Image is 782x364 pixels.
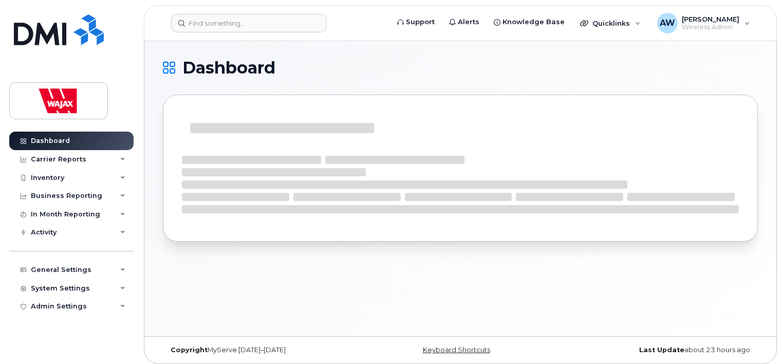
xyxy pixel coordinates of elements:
strong: Copyright [171,346,208,354]
strong: Last Update [639,346,684,354]
a: Keyboard Shortcuts [423,346,490,354]
span: Dashboard [182,60,275,76]
div: about 23 hours ago [560,346,758,354]
div: MyServe [DATE]–[DATE] [163,346,361,354]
